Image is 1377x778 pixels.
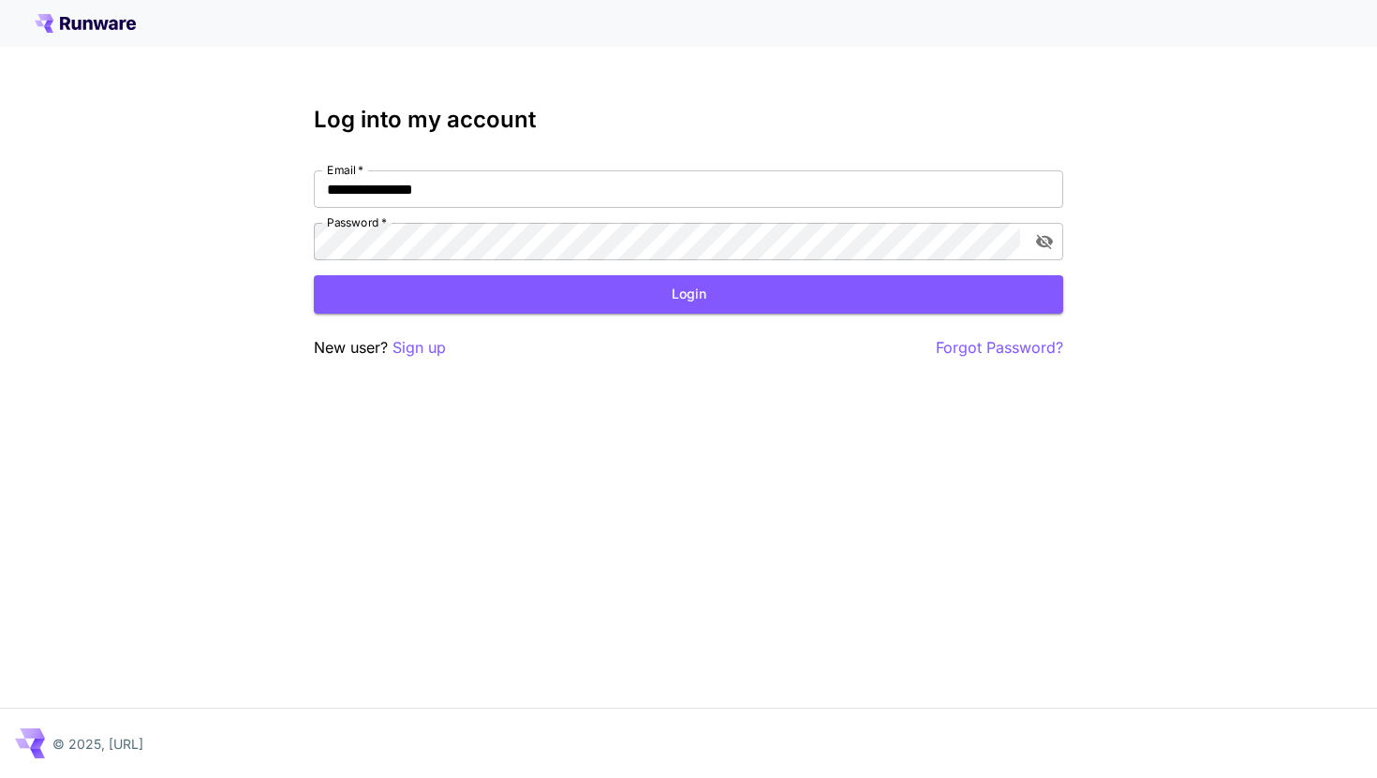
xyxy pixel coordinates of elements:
[1028,225,1061,258] button: toggle password visibility
[314,275,1063,314] button: Login
[314,336,446,360] p: New user?
[314,107,1063,133] h3: Log into my account
[52,734,143,754] p: © 2025, [URL]
[327,162,363,178] label: Email
[392,336,446,360] button: Sign up
[936,336,1063,360] button: Forgot Password?
[327,214,387,230] label: Password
